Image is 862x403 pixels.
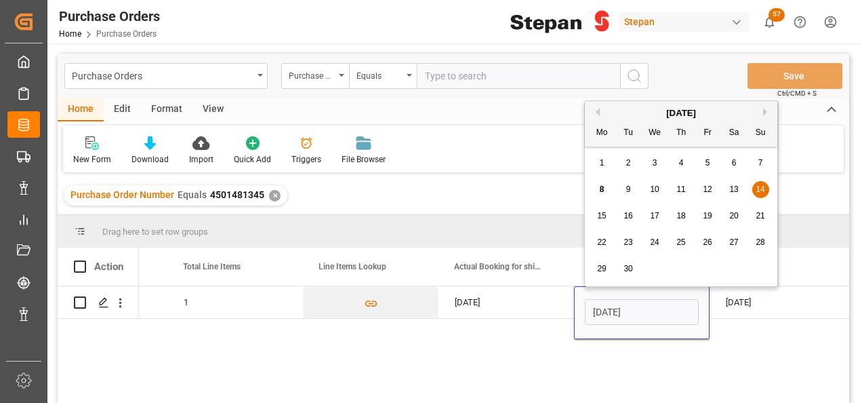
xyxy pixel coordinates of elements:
[703,185,712,194] span: 12
[726,125,743,142] div: Sa
[710,286,845,318] div: [DATE]
[620,63,649,89] button: search button
[673,155,690,172] div: Choose Thursday, September 4th, 2025
[673,234,690,251] div: Choose Thursday, September 25th, 2025
[141,98,192,121] div: Format
[699,125,716,142] div: Fr
[752,234,769,251] div: Choose Sunday, September 28th, 2025
[104,98,141,121] div: Edit
[269,190,281,201] div: ✕
[777,88,817,98] span: Ctrl/CMD + S
[729,185,738,194] span: 13
[756,237,764,247] span: 28
[747,63,842,89] button: Save
[102,227,208,237] span: Drag here to set row groups
[72,66,253,83] div: Purchase Orders
[646,155,663,172] div: Choose Wednesday, September 3rd, 2025
[699,181,716,198] div: Choose Friday, September 12th, 2025
[594,208,611,225] div: Choose Monday, September 15th, 2025
[291,153,321,166] div: Triggers
[289,66,335,82] div: Purchase Order Number
[620,261,637,277] div: Choose Tuesday, September 30th, 2025
[726,208,743,225] div: Choose Saturday, September 20th, 2025
[646,234,663,251] div: Choose Wednesday, September 24th, 2025
[785,7,815,37] button: Help Center
[676,211,685,220] span: 18
[726,234,743,251] div: Choose Saturday, September 27th, 2025
[756,211,764,220] span: 21
[131,153,169,166] div: Download
[58,286,139,319] div: Press SPACE to select this row.
[70,189,174,200] span: Purchase Order Number
[64,63,268,89] button: open menu
[676,185,685,194] span: 11
[626,158,631,168] span: 2
[623,211,632,220] span: 16
[752,208,769,225] div: Choose Sunday, September 21st, 2025
[679,158,684,168] span: 4
[234,153,271,166] div: Quick Add
[167,286,303,318] div: 1
[752,155,769,172] div: Choose Sunday, September 7th, 2025
[619,9,754,35] button: Stepan
[758,158,763,168] span: 7
[594,125,611,142] div: Mo
[510,10,609,34] img: Stepan_Company_logo.svg.png_1713531530.png
[585,299,699,325] input: DD-MM-YYYY
[673,208,690,225] div: Choose Thursday, September 18th, 2025
[58,98,104,121] div: Home
[192,98,234,121] div: View
[650,185,659,194] span: 10
[703,211,712,220] span: 19
[699,234,716,251] div: Choose Friday, September 26th, 2025
[703,237,712,247] span: 26
[585,107,777,120] div: [DATE]
[756,185,764,194] span: 14
[59,29,81,39] a: Home
[589,150,774,282] div: month 2025-09
[178,189,207,200] span: Equals
[73,153,111,166] div: New Form
[623,264,632,273] span: 30
[729,211,738,220] span: 20
[754,7,785,37] button: show 57 new notifications
[594,261,611,277] div: Choose Monday, September 29th, 2025
[454,262,545,271] span: Actual Booking for shipment date
[319,262,386,271] span: Line Items Lookup
[281,63,349,89] button: open menu
[646,208,663,225] div: Choose Wednesday, September 17th, 2025
[210,189,264,200] span: 4501481345
[620,234,637,251] div: Choose Tuesday, September 23rd, 2025
[438,286,574,318] div: [DATE]
[417,63,620,89] input: Type to search
[626,185,631,194] span: 9
[620,208,637,225] div: Choose Tuesday, September 16th, 2025
[600,185,604,194] span: 8
[623,237,632,247] span: 23
[94,261,123,273] div: Action
[699,208,716,225] div: Choose Friday, September 19th, 2025
[673,125,690,142] div: Th
[594,155,611,172] div: Choose Monday, September 1st, 2025
[646,125,663,142] div: We
[597,211,606,220] span: 15
[620,155,637,172] div: Choose Tuesday, September 2nd, 2025
[183,262,241,271] span: Total Line Items
[732,158,737,168] span: 6
[650,237,659,247] span: 24
[620,125,637,142] div: Tu
[594,234,611,251] div: Choose Monday, September 22nd, 2025
[59,6,160,26] div: Purchase Orders
[592,108,600,116] button: Previous Month
[752,181,769,198] div: Choose Sunday, September 14th, 2025
[620,181,637,198] div: Choose Tuesday, September 9th, 2025
[768,8,785,22] span: 57
[673,181,690,198] div: Choose Thursday, September 11th, 2025
[646,181,663,198] div: Choose Wednesday, September 10th, 2025
[676,237,685,247] span: 25
[763,108,771,116] button: Next Month
[597,237,606,247] span: 22
[597,264,606,273] span: 29
[726,181,743,198] div: Choose Saturday, September 13th, 2025
[705,158,710,168] span: 5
